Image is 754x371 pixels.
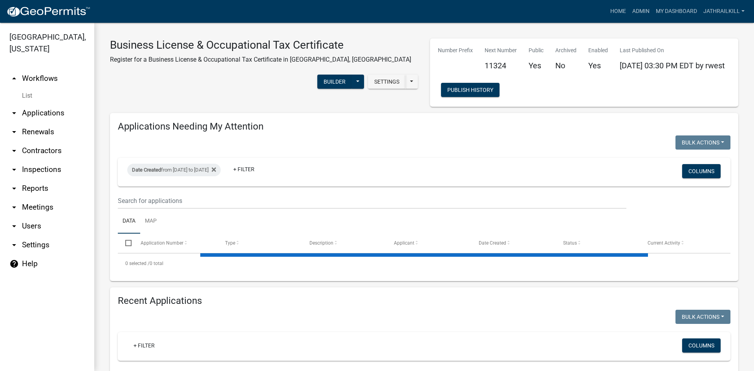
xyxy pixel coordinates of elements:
[438,46,473,55] p: Number Prefix
[9,203,19,212] i: arrow_drop_down
[640,234,725,252] datatable-header-cell: Current Activity
[118,254,730,273] div: 0 total
[588,46,608,55] p: Enabled
[555,61,576,70] h5: No
[9,240,19,250] i: arrow_drop_down
[127,164,221,176] div: from [DATE] to [DATE]
[317,75,352,89] button: Builder
[653,4,700,19] a: My Dashboard
[441,88,500,94] wm-modal-confirm: Workflow Publish History
[485,46,517,55] p: Next Number
[118,193,626,209] input: Search for applications
[485,61,517,70] h5: 11324
[620,61,725,70] span: [DATE] 03:30 PM EDT by rwest
[529,46,544,55] p: Public
[675,310,730,324] button: Bulk Actions
[471,234,555,252] datatable-header-cell: Date Created
[386,234,471,252] datatable-header-cell: Applicant
[700,4,748,19] a: Jathrailkill
[479,240,506,246] span: Date Created
[394,240,414,246] span: Applicant
[682,338,721,353] button: Columns
[309,240,333,246] span: Description
[629,4,653,19] a: Admin
[118,209,140,234] a: Data
[127,338,161,353] a: + Filter
[302,234,386,252] datatable-header-cell: Description
[9,74,19,83] i: arrow_drop_up
[9,127,19,137] i: arrow_drop_down
[620,46,725,55] p: Last Published On
[227,162,261,176] a: + Filter
[588,61,608,70] h5: Yes
[9,221,19,231] i: arrow_drop_down
[218,234,302,252] datatable-header-cell: Type
[110,38,411,52] h3: Business License & Occupational Tax Certificate
[368,75,406,89] button: Settings
[110,55,411,64] p: Register for a Business License & Occupational Tax Certificate in [GEOGRAPHIC_DATA], [GEOGRAPHIC_...
[682,164,721,178] button: Columns
[9,108,19,118] i: arrow_drop_down
[675,135,730,150] button: Bulk Actions
[9,146,19,155] i: arrow_drop_down
[441,83,500,97] button: Publish History
[140,209,161,234] a: Map
[118,121,730,132] h4: Applications Needing My Attention
[556,234,640,252] datatable-header-cell: Status
[133,234,217,252] datatable-header-cell: Application Number
[563,240,577,246] span: Status
[648,240,680,246] span: Current Activity
[9,165,19,174] i: arrow_drop_down
[9,259,19,269] i: help
[225,240,235,246] span: Type
[529,61,544,70] h5: Yes
[132,167,161,173] span: Date Created
[125,261,150,266] span: 0 selected /
[555,46,576,55] p: Archived
[9,184,19,193] i: arrow_drop_down
[141,240,183,246] span: Application Number
[118,295,730,307] h4: Recent Applications
[607,4,629,19] a: Home
[118,234,133,252] datatable-header-cell: Select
